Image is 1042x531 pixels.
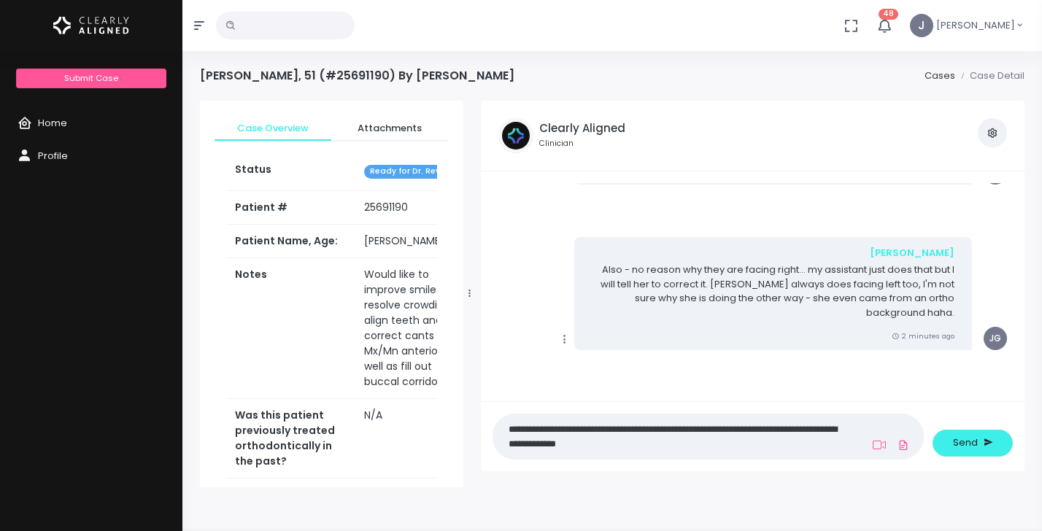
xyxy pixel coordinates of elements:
small: Clinician [539,138,625,150]
li: Case Detail [955,69,1024,83]
td: Would like to improve smile: resolve crowding, align teeth and correct cants Mx/Mn anterior, as w... [355,258,474,399]
img: Logo Horizontal [53,10,129,41]
div: [PERSON_NAME] [592,246,954,260]
span: Case Overview [226,121,320,136]
th: Notes [226,258,355,399]
td: 25691190 [355,191,474,225]
th: Patient # [226,190,355,225]
h5: Clearly Aligned [539,122,625,135]
span: Submit Case [64,72,118,84]
span: Send [953,435,978,450]
td: N/A [355,399,474,478]
span: JG [984,327,1007,350]
h4: [PERSON_NAME], 51 (#25691190) By [PERSON_NAME] [200,69,514,82]
small: 2 minutes ago [892,331,954,341]
span: 48 [879,9,898,20]
th: Was this patient previously treated orthodontically in the past? [226,399,355,478]
span: Ready for Dr. Review [364,165,460,179]
th: Patient Name, Age: [226,225,355,258]
span: J [910,14,933,37]
td: [PERSON_NAME], 51 [355,225,474,258]
span: Home [38,116,67,130]
a: Cases [925,69,955,82]
button: Send [933,430,1013,457]
a: Add Files [895,432,912,458]
span: Attachments [343,121,436,136]
span: Profile [38,149,68,163]
span: [PERSON_NAME] [936,18,1015,33]
a: Submit Case [16,69,166,88]
a: Add Loom Video [870,439,889,451]
p: Also - no reason why they are facing right... my assistant just does that but I will tell her to ... [592,263,954,319]
div: scrollable content [200,101,463,487]
th: Status [226,153,355,190]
